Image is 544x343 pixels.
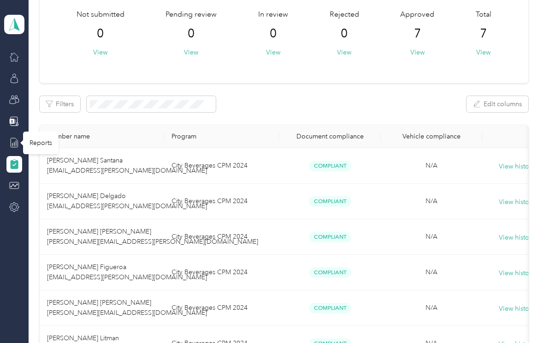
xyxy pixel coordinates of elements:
[330,9,359,20] span: Rejected
[47,192,207,210] span: [PERSON_NAME] Delgado [EMAIL_ADDRESS][PERSON_NAME][DOMAIN_NAME]
[258,9,288,20] span: In review
[492,291,544,343] iframe: Everlance-gr Chat Button Frame
[23,132,59,154] div: Reports
[97,26,104,41] span: 0
[499,268,535,278] button: View history
[410,48,425,57] button: View
[47,156,207,175] span: [PERSON_NAME] Santana [EMAIL_ADDRESS][PERSON_NAME][DOMAIN_NAME]
[480,26,487,41] span: 7
[270,26,277,41] span: 0
[476,9,491,20] span: Total
[426,233,438,241] span: N/A
[164,125,279,148] th: Program
[309,267,351,278] span: Compliant
[164,255,279,290] td: City Beverages CPM 2024
[499,197,535,207] button: View history
[309,303,351,313] span: Compliant
[164,219,279,255] td: City Beverages CPM 2024
[309,196,351,207] span: Compliant
[47,299,207,317] span: [PERSON_NAME] [PERSON_NAME] [PERSON_NAME][EMAIL_ADDRESS][DOMAIN_NAME]
[400,9,434,20] span: Approved
[47,263,207,281] span: [PERSON_NAME] Figueroa [EMAIL_ADDRESS][PERSON_NAME][DOMAIN_NAME]
[309,232,351,242] span: Compliant
[426,162,438,169] span: N/A
[164,290,279,326] td: City Beverages CPM 2024
[40,96,80,112] button: Filters
[476,48,491,57] button: View
[47,228,258,246] span: [PERSON_NAME] [PERSON_NAME] [PERSON_NAME][EMAIL_ADDRESS][PERSON_NAME][DOMAIN_NAME]
[337,48,351,57] button: View
[184,48,198,57] button: View
[40,125,164,148] th: Member name
[309,161,351,171] span: Compliant
[426,268,438,276] span: N/A
[499,162,535,172] button: View history
[188,26,195,41] span: 0
[341,26,348,41] span: 0
[266,48,280,57] button: View
[77,9,124,20] span: Not submitted
[388,132,475,140] div: Vehicle compliance
[414,26,421,41] span: 7
[164,184,279,219] td: City Beverages CPM 2024
[166,9,217,20] span: Pending review
[467,96,528,112] button: Edit columns
[287,132,373,140] div: Document compliance
[426,197,438,205] span: N/A
[93,48,107,57] button: View
[426,304,438,312] span: N/A
[499,233,535,243] button: View history
[164,148,279,184] td: City Beverages CPM 2024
